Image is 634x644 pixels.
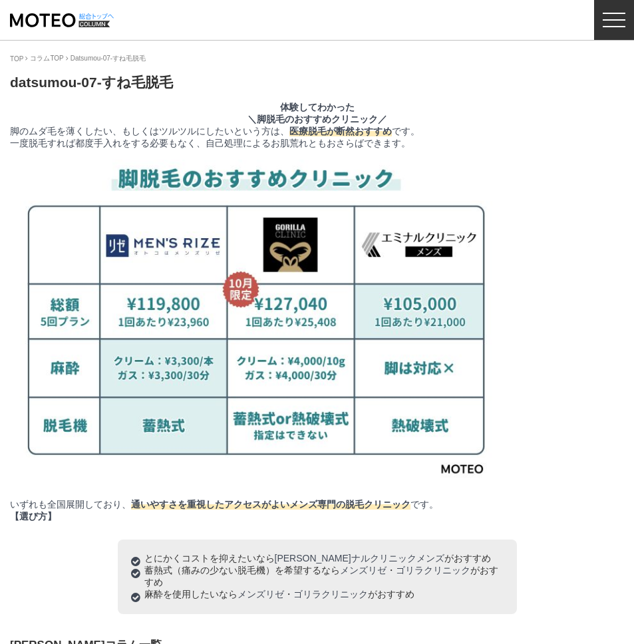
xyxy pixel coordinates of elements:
a: メンズリゼ (opens in a new tab) [340,565,387,575]
a: コラムTOP [30,55,63,62]
span: アクセスがよいメンズ専門の脱毛クリニック [224,499,410,510]
a: ゴリラクリニック [293,589,368,599]
strong: 体験してわかった ＼脚脱毛のおすすめクリニック／ [247,102,387,124]
li: datsumou-07-すね毛脱毛 [66,54,146,63]
p: いずれも全国展開しており、 です。 [10,499,624,511]
img: MOTEO [10,13,113,27]
span: 通いやすさを重視した [131,499,410,510]
span: 医療脱毛が断然おすすめ [289,126,392,136]
li: 麻酔を使用したいなら ・ がおすすめ [131,589,504,601]
h1: datsumou-07-すね毛脱毛 [10,73,624,92]
p: 一度脱毛すれば都度手入れをする必要もなく、自己処理によるお肌荒れともおさらばできます。 [10,138,624,150]
img: 脚脱毛のおすすめクリニック [10,150,502,483]
li: とにかくコストを抑えたいなら がおすすめ [131,553,504,565]
img: 総合トップへ [79,13,114,19]
a: メンズリゼ [238,589,284,599]
a: (opens in a new tab) [396,565,470,575]
a: TOP [10,55,23,63]
strong: 【選び方】 [10,511,57,522]
p: 脚のムダ毛を薄くしたい、もしくはツルツルにしたいという方は、 です。 [10,126,624,138]
a: エミナルクリニックメンズ (opens in a new tab) [275,553,444,563]
li: 蓄熱式（痛みの少ない脱毛機）を希望するなら ・ がおすすめ [131,565,504,589]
